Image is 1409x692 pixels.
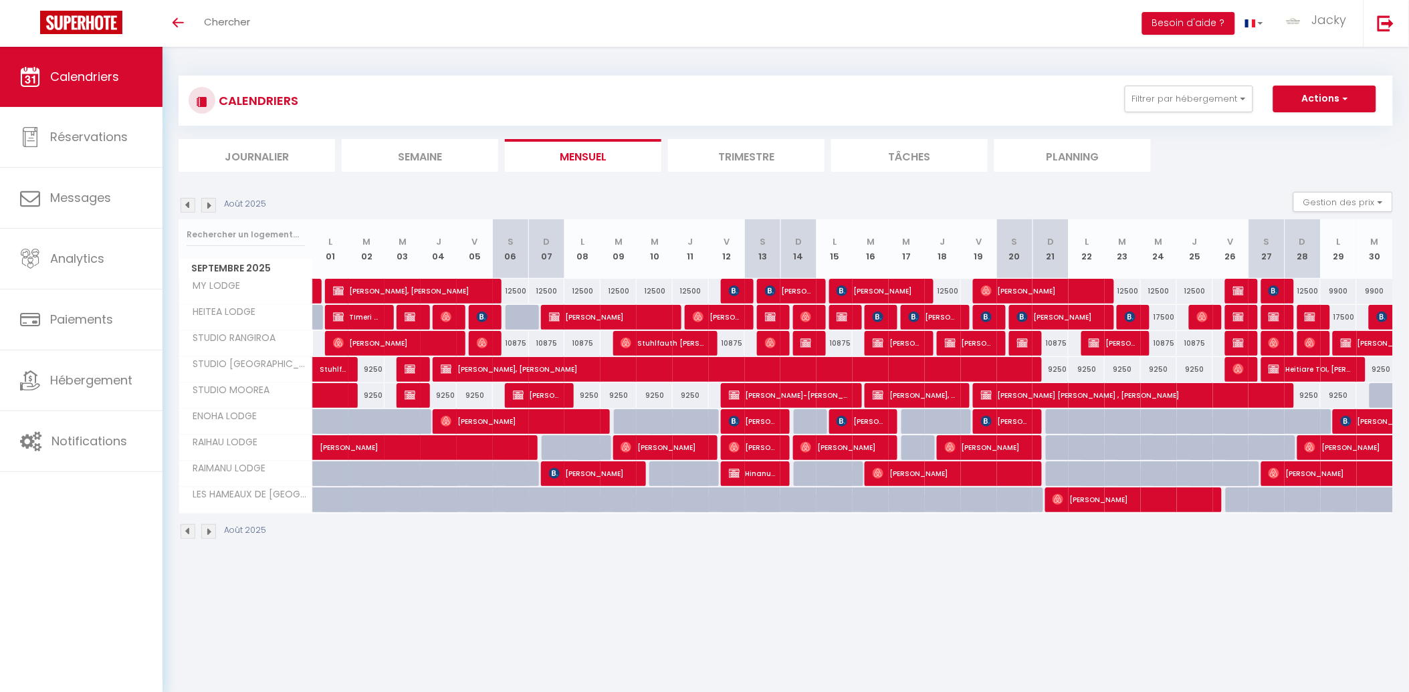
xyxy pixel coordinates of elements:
[795,235,802,248] abbr: D
[729,435,777,460] span: [PERSON_NAME]
[1299,235,1306,248] abbr: D
[313,357,349,382] a: Stuhlfauth [PERSON_NAME]
[1119,235,1127,248] abbr: M
[1085,235,1089,248] abbr: L
[348,357,385,382] div: 9250
[543,235,550,248] abbr: D
[1305,435,1397,460] span: [PERSON_NAME]
[181,279,244,294] span: MY LODGE
[457,219,493,279] th: 05
[837,304,849,330] span: RBNB [PERSON_NAME]
[179,139,335,172] li: Journalier
[215,86,298,116] h3: CALENDRIERS
[709,219,745,279] th: 12
[181,409,261,424] span: ENOHA LODGE
[1285,279,1321,304] div: 12500
[873,382,957,408] span: [PERSON_NAME], [PERSON_NAME]
[1125,86,1253,112] button: Filtrer par hébergement
[994,139,1151,172] li: Planning
[729,409,777,434] span: [PERSON_NAME]
[1269,304,1281,330] span: [PERSON_NAME]
[493,219,529,279] th: 06
[1285,383,1321,408] div: 9250
[760,235,766,248] abbr: S
[1141,305,1177,330] div: 17500
[1283,15,1303,26] img: ...
[471,235,477,248] abbr: V
[925,279,961,304] div: 12500
[441,356,1031,382] span: [PERSON_NAME], [PERSON_NAME]
[348,219,385,279] th: 02
[1233,356,1245,382] span: Purea Puarai
[1197,304,1209,330] span: [PERSON_NAME]
[673,219,709,279] th: 11
[673,279,709,304] div: 12500
[50,189,111,206] span: Messages
[1125,304,1137,330] span: [PERSON_NAME]
[320,350,350,375] span: Stuhlfauth [PERSON_NAME]
[873,304,885,330] span: [PERSON_NAME]
[1321,219,1357,279] th: 29
[1269,330,1281,356] span: Ohau Taraufau
[333,330,453,356] span: [PERSON_NAME]
[621,330,705,356] span: Stuhlfauth [PERSON_NAME]
[1321,305,1357,330] div: 17500
[621,435,705,460] span: [PERSON_NAME]
[831,139,988,172] li: Tâches
[181,435,261,450] span: RAIHAU LODGE
[1273,86,1376,112] button: Actions
[945,435,1029,460] span: [PERSON_NAME]
[493,331,529,356] div: 10875
[477,304,489,330] span: [PERSON_NAME]
[1233,278,1245,304] span: [PERSON_NAME], [PERSON_NAME]
[1312,11,1347,28] span: Jacky
[765,304,777,330] span: [PERSON_NAME]
[889,219,925,279] th: 17
[1321,279,1357,304] div: 9900
[50,372,132,388] span: Hébergement
[50,311,113,328] span: Paiements
[421,383,457,408] div: 9250
[549,461,633,486] span: [PERSON_NAME]
[729,278,741,304] span: [PERSON_NAME]
[873,461,1029,486] span: [PERSON_NAME]
[529,279,565,304] div: 12500
[1177,219,1213,279] th: 25
[837,278,921,304] span: [PERSON_NAME]
[1305,304,1317,330] span: [PERSON_NAME]
[313,219,349,279] th: 01
[1142,12,1235,35] button: Besoin d'aide ?
[1177,331,1213,356] div: 10875
[181,305,259,320] span: HEITEA LODGE
[1233,304,1245,330] span: [PERSON_NAME]
[1293,192,1393,212] button: Gestion des prix
[181,331,280,346] span: STUDIO RANGIROA
[1337,235,1341,248] abbr: L
[637,219,673,279] th: 10
[981,304,993,330] span: [PERSON_NAME]
[693,304,741,330] span: [PERSON_NAME], [PERSON_NAME] [PERSON_NAME] [PERSON_NAME]
[867,235,875,248] abbr: M
[1033,331,1069,356] div: 10875
[181,383,274,398] span: STUDIO MOOREA
[1105,357,1141,382] div: 9250
[224,524,266,537] p: Août 2025
[1141,357,1177,382] div: 9250
[1285,219,1321,279] th: 28
[765,278,813,304] span: [PERSON_NAME] Court
[549,304,669,330] span: [PERSON_NAME]
[505,139,661,172] li: Mensuel
[724,235,730,248] abbr: V
[601,219,637,279] th: 09
[1141,219,1177,279] th: 24
[637,383,673,408] div: 9250
[333,304,381,330] span: TImeri TAVAE, [PERSON_NAME], [PERSON_NAME], [PERSON_NAME]
[961,219,997,279] th: 19
[441,409,597,434] span: [PERSON_NAME]
[688,235,693,248] abbr: J
[187,223,305,247] input: Rechercher un logement...
[1249,219,1285,279] th: 27
[1177,279,1213,304] div: 12500
[873,330,921,356] span: [PERSON_NAME], Teiva POETAI
[399,235,407,248] abbr: M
